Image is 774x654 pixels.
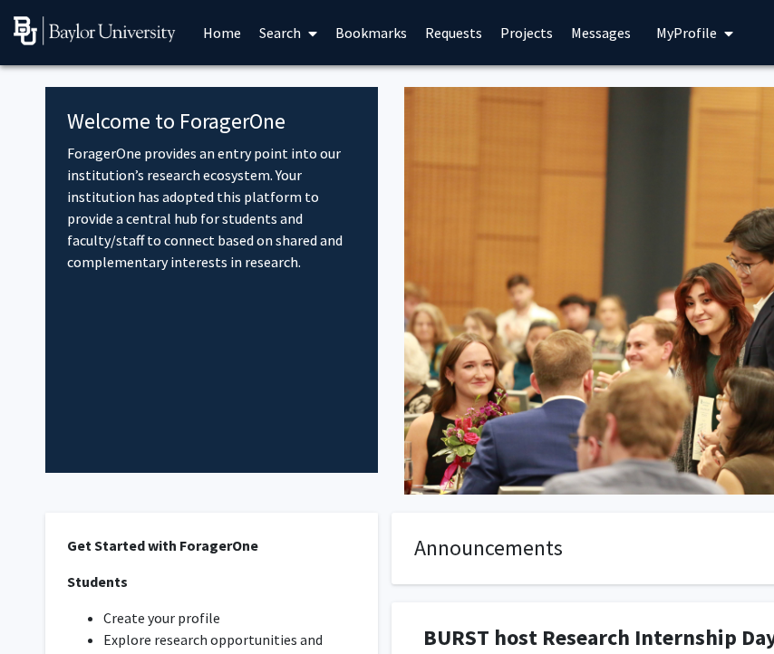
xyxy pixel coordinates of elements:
[67,572,128,591] strong: Students
[416,1,491,64] a: Requests
[250,1,326,64] a: Search
[656,24,717,42] span: My Profile
[14,16,176,45] img: Baylor University Logo
[491,1,562,64] a: Projects
[14,572,77,640] iframe: Chat
[562,1,640,64] a: Messages
[67,142,356,273] p: ForagerOne provides an entry point into our institution’s research ecosystem. Your institution ha...
[326,1,416,64] a: Bookmarks
[67,109,356,135] h4: Welcome to ForagerOne
[194,1,250,64] a: Home
[103,607,356,629] li: Create your profile
[67,536,258,554] strong: Get Started with ForagerOne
